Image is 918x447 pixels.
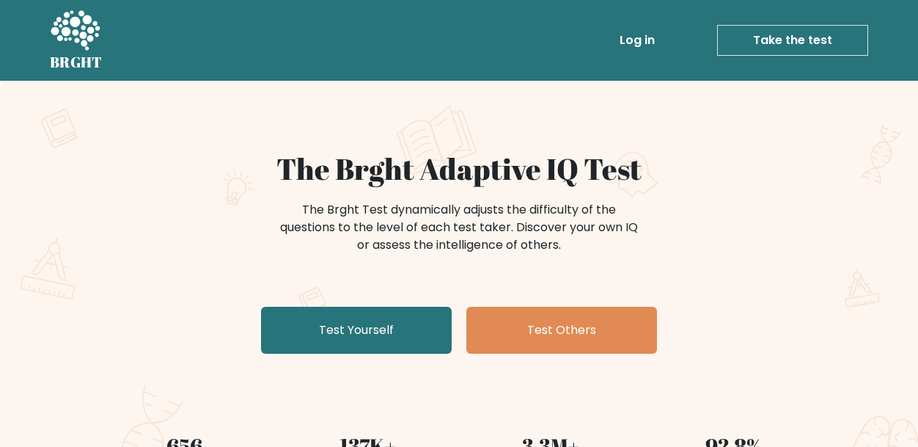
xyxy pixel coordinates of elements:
[614,26,661,55] a: Log in
[101,151,817,186] h1: The Brght Adaptive IQ Test
[276,201,642,254] div: The Brght Test dynamically adjusts the difficulty of the questions to the level of each test take...
[466,307,657,354] a: Test Others
[717,25,868,56] a: Take the test
[261,307,452,354] a: Test Yourself
[50,6,103,75] a: BRGHT
[50,54,103,71] h5: BRGHT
